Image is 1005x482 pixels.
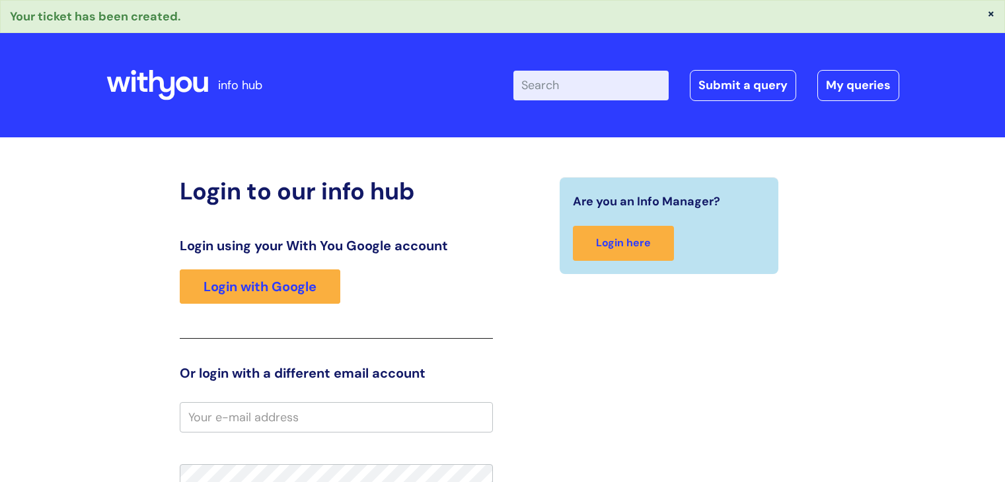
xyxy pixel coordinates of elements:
span: Are you an Info Manager? [573,191,720,212]
a: Login here [573,226,674,261]
p: info hub [218,75,262,96]
button: × [987,7,995,19]
h2: Login to our info hub [180,177,493,205]
a: Login with Google [180,269,340,304]
a: Submit a query [690,70,796,100]
a: My queries [817,70,899,100]
h3: Or login with a different email account [180,365,493,381]
input: Search [513,71,669,100]
input: Your e-mail address [180,402,493,432]
h3: Login using your With You Google account [180,238,493,254]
